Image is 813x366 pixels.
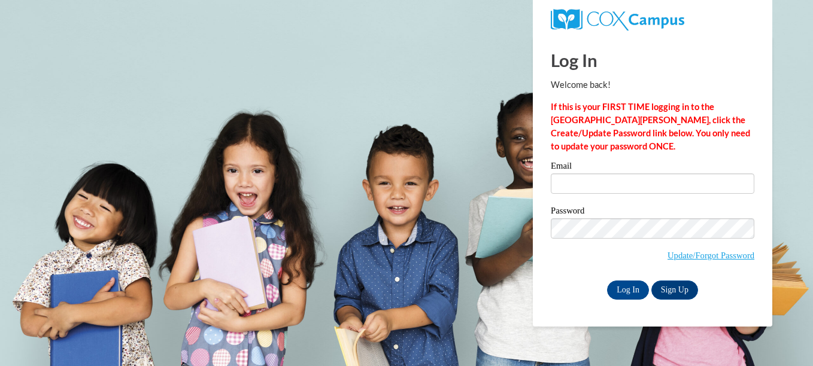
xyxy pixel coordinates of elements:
h1: Log In [551,48,754,72]
img: COX Campus [551,9,684,30]
label: Email [551,161,754,173]
a: COX Campus [551,14,684,24]
strong: If this is your FIRST TIME logging in to the [GEOGRAPHIC_DATA][PERSON_NAME], click the Create/Upd... [551,102,750,151]
a: Update/Forgot Password [668,251,754,260]
input: Log In [607,280,649,300]
p: Welcome back! [551,78,754,91]
label: Password [551,206,754,218]
a: Sign Up [651,280,698,300]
